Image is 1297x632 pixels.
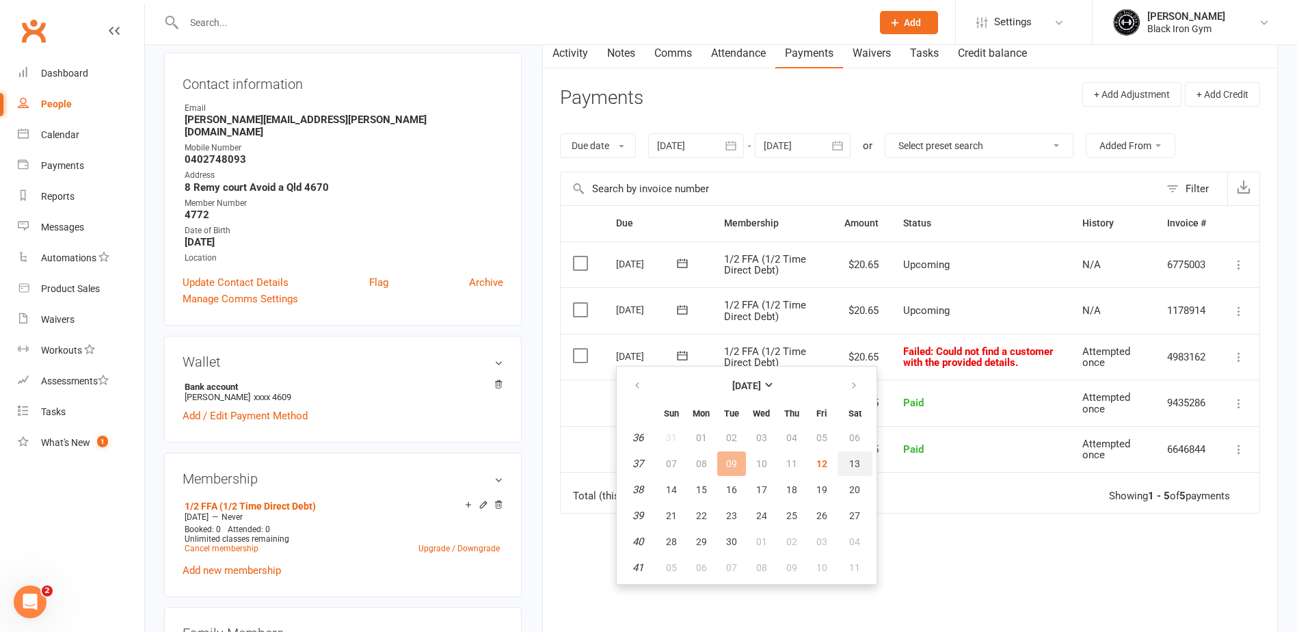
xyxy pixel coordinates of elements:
[777,477,806,502] button: 18
[693,408,710,419] small: Monday
[849,484,860,495] span: 20
[657,529,686,554] button: 28
[180,13,862,32] input: Search...
[775,38,843,69] a: Payments
[604,206,712,241] th: Due
[666,510,677,521] span: 21
[1109,490,1230,502] div: Showing of payments
[41,160,84,171] div: Payments
[903,345,1054,369] span: : Could not find a customer with the provided details.
[838,503,872,528] button: 27
[832,206,891,241] th: Amount
[1147,10,1225,23] div: [PERSON_NAME]
[41,191,75,202] div: Reports
[1155,380,1218,426] td: 9435286
[816,562,827,573] span: 10
[183,291,298,307] a: Manage Comms Settings
[18,427,144,458] a: What's New1
[807,451,836,476] button: 12
[1155,206,1218,241] th: Invoice #
[632,458,643,470] em: 37
[724,253,806,277] span: 1/2 FFA (1/2 Time Direct Debt)
[666,536,677,547] span: 28
[18,243,144,274] a: Automations
[1148,490,1170,502] strong: 1 - 5
[185,501,316,512] a: 1/2 FFA (1/2 Time Direct Debt)
[726,536,737,547] span: 30
[1113,9,1140,36] img: thumb_image1623296242.png
[185,252,503,265] div: Location
[183,354,503,369] h3: Wallet
[904,17,921,28] span: Add
[724,299,806,323] span: 1/2 FFA (1/2 Time Direct Debt)
[666,562,677,573] span: 05
[816,536,827,547] span: 03
[185,224,503,237] div: Date of Birth
[726,562,737,573] span: 07
[185,525,221,534] span: Booked: 0
[1070,206,1155,241] th: History
[18,366,144,397] a: Assessments
[18,120,144,150] a: Calendar
[777,529,806,554] button: 02
[18,150,144,181] a: Payments
[838,555,872,580] button: 11
[598,38,645,69] a: Notes
[832,334,891,380] td: $20.65
[903,443,924,456] span: Paid
[185,169,503,182] div: Address
[185,114,503,138] strong: [PERSON_NAME][EMAIL_ADDRESS][PERSON_NAME][DOMAIN_NAME]
[903,397,924,409] span: Paid
[687,555,716,580] button: 06
[903,345,1054,369] span: Failed
[573,490,761,502] div: Total (this page only): of
[41,314,75,325] div: Waivers
[747,477,776,502] button: 17
[724,345,806,369] span: 1/2 FFA (1/2 Time Direct Debt)
[41,252,96,263] div: Automations
[849,458,860,469] span: 13
[18,181,144,212] a: Reports
[726,484,737,495] span: 16
[807,555,836,580] button: 10
[632,484,643,496] em: 38
[632,562,643,574] em: 41
[807,477,836,502] button: 19
[832,241,891,288] td: $20.65
[16,14,51,48] a: Clubworx
[41,437,90,448] div: What's New
[632,510,643,522] em: 39
[657,555,686,580] button: 05
[664,408,679,419] small: Sunday
[616,299,679,320] div: [DATE]
[807,529,836,554] button: 03
[687,529,716,554] button: 29
[560,88,643,109] h3: Payments
[561,172,1160,205] input: Search by invoice number
[41,406,66,417] div: Tasks
[777,503,806,528] button: 25
[369,274,388,291] a: Flag
[756,536,767,547] span: 01
[994,7,1032,38] span: Settings
[903,304,950,317] span: Upcoming
[1147,23,1225,35] div: Black Iron Gym
[1155,287,1218,334] td: 1178914
[616,345,679,367] div: [DATE]
[1082,345,1130,369] span: Attempted once
[726,510,737,521] span: 23
[756,562,767,573] span: 08
[616,253,679,274] div: [DATE]
[786,536,797,547] span: 02
[1086,133,1175,158] button: Added From
[183,471,503,486] h3: Membership
[97,436,108,447] span: 1
[724,408,739,419] small: Tuesday
[18,274,144,304] a: Product Sales
[863,137,872,154] div: or
[632,536,643,548] em: 40
[849,536,860,547] span: 04
[756,484,767,495] span: 17
[696,510,707,521] span: 22
[832,287,891,334] td: $20.65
